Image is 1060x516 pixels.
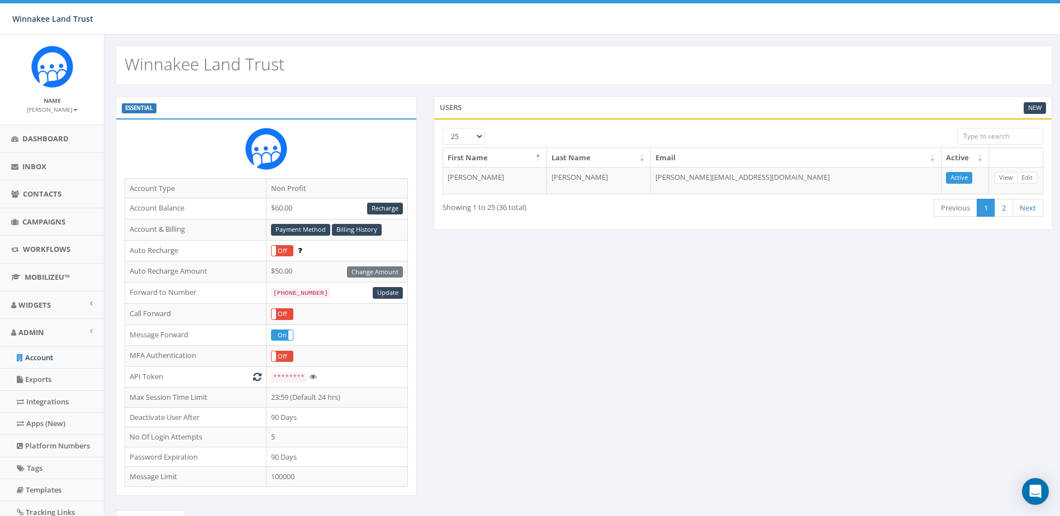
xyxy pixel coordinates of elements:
[443,148,547,168] th: First Name: activate to sort column descending
[266,467,407,487] td: 100000
[547,148,651,168] th: Last Name: activate to sort column ascending
[272,246,293,256] label: Off
[271,245,293,257] div: OnOff
[434,96,1052,118] div: Users
[125,324,267,346] td: Message Forward
[271,351,293,362] div: OnOff
[27,106,78,113] small: [PERSON_NAME]
[266,178,407,198] td: Non Profit
[651,148,942,168] th: Email: activate to sort column ascending
[266,261,407,283] td: $50.00
[125,55,284,73] h2: Winnakee Land Trust
[266,387,407,407] td: 23:59 (Default 24 hrs)
[125,178,267,198] td: Account Type
[12,13,93,24] span: Winnakee Land Trust
[122,103,156,113] label: ESSENTIAL
[272,351,293,362] label: Off
[367,203,403,214] a: Recharge
[271,308,293,320] div: OnOff
[1024,102,1046,114] a: New
[125,283,267,304] td: Forward to Number
[443,167,547,194] td: [PERSON_NAME]
[125,261,267,283] td: Auto Recharge Amount
[125,387,267,407] td: Max Session Time Limit
[125,240,267,261] td: Auto Recharge
[125,447,267,467] td: Password Expiration
[18,327,44,337] span: Admin
[957,128,1043,145] input: Type to search
[125,367,267,388] td: API Token
[22,161,46,171] span: Inbox
[27,104,78,114] a: [PERSON_NAME]
[22,217,65,227] span: Campaigns
[125,427,267,447] td: No Of Login Attempts
[266,198,407,219] td: $60.00
[44,97,61,104] small: Name
[995,199,1013,217] a: 2
[1013,199,1043,217] a: Next
[995,172,1018,184] a: View
[125,303,267,324] td: Call Forward
[271,288,330,298] code: [PHONE_NUMBER]
[253,373,262,380] i: Generate New Token
[271,329,293,341] div: OnOff
[23,244,70,254] span: Workflows
[373,287,403,299] a: Update
[1017,172,1037,184] a: Edit
[443,198,683,213] div: Showing 1 to 25 (36 total)
[125,346,267,367] td: MFA Authentication
[934,199,977,217] a: Previous
[1022,478,1049,505] div: Open Intercom Messenger
[22,133,69,144] span: Dashboard
[946,172,972,184] a: Active
[942,148,989,168] th: Active: activate to sort column ascending
[25,272,70,282] span: MobilizeU™
[547,167,651,194] td: [PERSON_NAME]
[298,245,302,255] span: Enable to prevent campaign failure.
[23,189,61,199] span: Contacts
[266,447,407,467] td: 90 Days
[125,219,267,240] td: Account & Billing
[977,199,995,217] a: 1
[18,300,51,310] span: Widgets
[266,427,407,447] td: 5
[125,407,267,427] td: Deactivate User After
[272,330,293,341] label: On
[266,407,407,427] td: 90 Days
[651,167,942,194] td: [PERSON_NAME][EMAIL_ADDRESS][DOMAIN_NAME]
[125,467,267,487] td: Message Limit
[332,224,382,236] a: Billing History
[245,128,287,170] img: Rally_Corp_Icon.png
[31,46,73,88] img: Rally_Corp_Icon.png
[272,309,293,319] label: Off
[271,224,330,236] a: Payment Method
[125,198,267,219] td: Account Balance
